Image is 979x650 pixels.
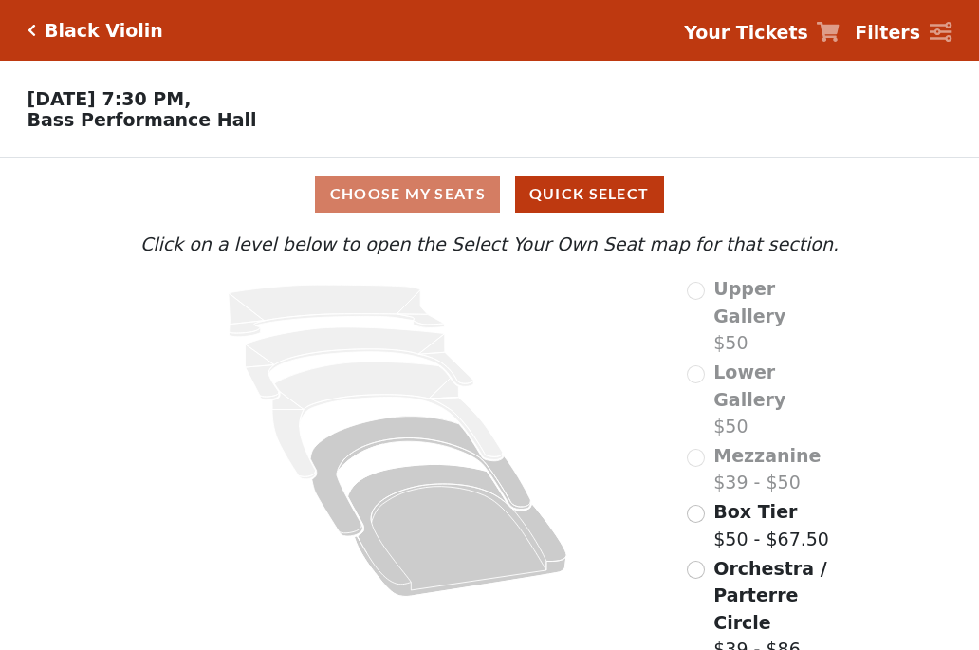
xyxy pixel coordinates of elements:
h5: Black Violin [45,20,163,42]
label: $50 - $67.50 [713,498,829,552]
span: Mezzanine [713,445,821,466]
label: $39 - $50 [713,442,821,496]
label: $50 [713,359,843,440]
a: Click here to go back to filters [28,24,36,37]
path: Upper Gallery - Seats Available: 0 [229,285,445,337]
path: Lower Gallery - Seats Available: 0 [246,327,474,399]
span: Upper Gallery [713,278,785,326]
span: Lower Gallery [713,362,785,410]
span: Orchestra / Parterre Circle [713,558,826,633]
strong: Filters [855,22,920,43]
p: Click on a level below to open the Select Your Own Seat map for that section. [136,231,843,258]
strong: Your Tickets [684,22,808,43]
path: Orchestra / Parterre Circle - Seats Available: 626 [348,465,567,597]
span: Box Tier [713,501,797,522]
label: $50 [713,275,843,357]
button: Quick Select [515,176,664,213]
a: Filters [855,19,951,46]
a: Your Tickets [684,19,840,46]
